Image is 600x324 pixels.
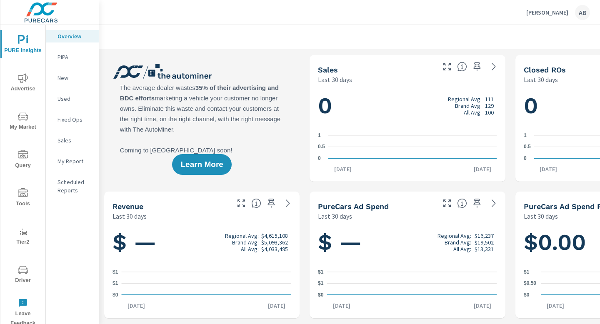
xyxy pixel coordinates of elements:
[468,165,497,173] p: [DATE]
[225,232,259,239] p: Regional Avg:
[487,197,500,210] a: See more details in report
[3,265,43,285] span: Driver
[485,102,494,109] p: 129
[437,232,471,239] p: Regional Avg:
[440,60,454,73] button: Make Fullscreen
[524,65,566,74] h5: Closed ROs
[455,102,482,109] p: Brand Avg:
[281,197,295,210] a: See more details in report
[318,202,389,211] h5: PureCars Ad Spend
[46,92,99,105] div: Used
[457,198,467,208] span: Total cost of media for all PureCars channels for the selected dealership group over the selected...
[485,96,494,102] p: 111
[57,178,92,194] p: Scheduled Reports
[541,302,570,310] p: [DATE]
[112,211,147,221] p: Last 30 days
[475,239,494,246] p: $19,502
[318,132,321,138] text: 1
[524,292,530,298] text: $0
[475,246,494,252] p: $13,331
[318,92,497,120] h1: 0
[112,228,291,257] h1: $ —
[464,109,482,116] p: All Avg:
[112,202,143,211] h5: Revenue
[232,239,259,246] p: Brand Avg:
[470,60,484,73] span: Save this to your personalized report
[524,155,527,161] text: 0
[318,155,321,161] text: 0
[112,281,118,287] text: $1
[251,198,261,208] span: Total sales revenue over the selected date range. [Source: This data is sourced from the dealer’s...
[318,281,324,287] text: $1
[261,232,288,239] p: $4,615,108
[46,113,99,126] div: Fixed Ops
[172,154,231,175] button: Learn More
[575,5,590,20] div: AB
[318,211,352,221] p: Last 30 days
[57,136,92,145] p: Sales
[57,74,92,82] p: New
[318,75,352,85] p: Last 30 days
[46,134,99,147] div: Sales
[57,32,92,40] p: Overview
[46,51,99,63] div: PIPA
[524,132,527,138] text: 1
[3,112,43,132] span: My Market
[534,165,563,173] p: [DATE]
[318,228,497,257] h1: $ —
[327,302,356,310] p: [DATE]
[46,176,99,197] div: Scheduled Reports
[524,211,558,221] p: Last 30 days
[475,232,494,239] p: $16,237
[57,95,92,103] p: Used
[524,75,558,85] p: Last 30 days
[457,62,467,72] span: Number of vehicles sold by the dealership over the selected date range. [Source: This data is sou...
[265,197,278,210] span: Save this to your personalized report
[318,269,324,275] text: $1
[468,302,497,310] p: [DATE]
[448,96,482,102] p: Regional Avg:
[262,302,291,310] p: [DATE]
[241,246,259,252] p: All Avg:
[235,197,248,210] button: Make Fullscreen
[46,155,99,167] div: My Report
[485,109,494,116] p: 100
[3,227,43,247] span: Tier2
[122,302,151,310] p: [DATE]
[57,115,92,124] p: Fixed Ops
[180,161,223,168] span: Learn More
[524,269,530,275] text: $1
[112,292,118,298] text: $0
[318,65,338,74] h5: Sales
[3,188,43,209] span: Tools
[112,269,118,275] text: $1
[3,73,43,94] span: Advertise
[3,35,43,55] span: PURE Insights
[261,246,288,252] p: $4,033,495
[46,30,99,42] div: Overview
[57,157,92,165] p: My Report
[453,246,471,252] p: All Avg:
[445,239,471,246] p: Brand Avg:
[261,239,288,246] p: $5,093,362
[57,53,92,61] p: PIPA
[524,144,531,150] text: 0.5
[46,72,99,84] div: New
[440,197,454,210] button: Make Fullscreen
[526,9,568,16] p: [PERSON_NAME]
[318,292,324,298] text: $0
[318,144,325,150] text: 0.5
[328,165,357,173] p: [DATE]
[3,150,43,170] span: Query
[487,60,500,73] a: See more details in report
[470,197,484,210] span: Save this to your personalized report
[524,281,536,287] text: $0.50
